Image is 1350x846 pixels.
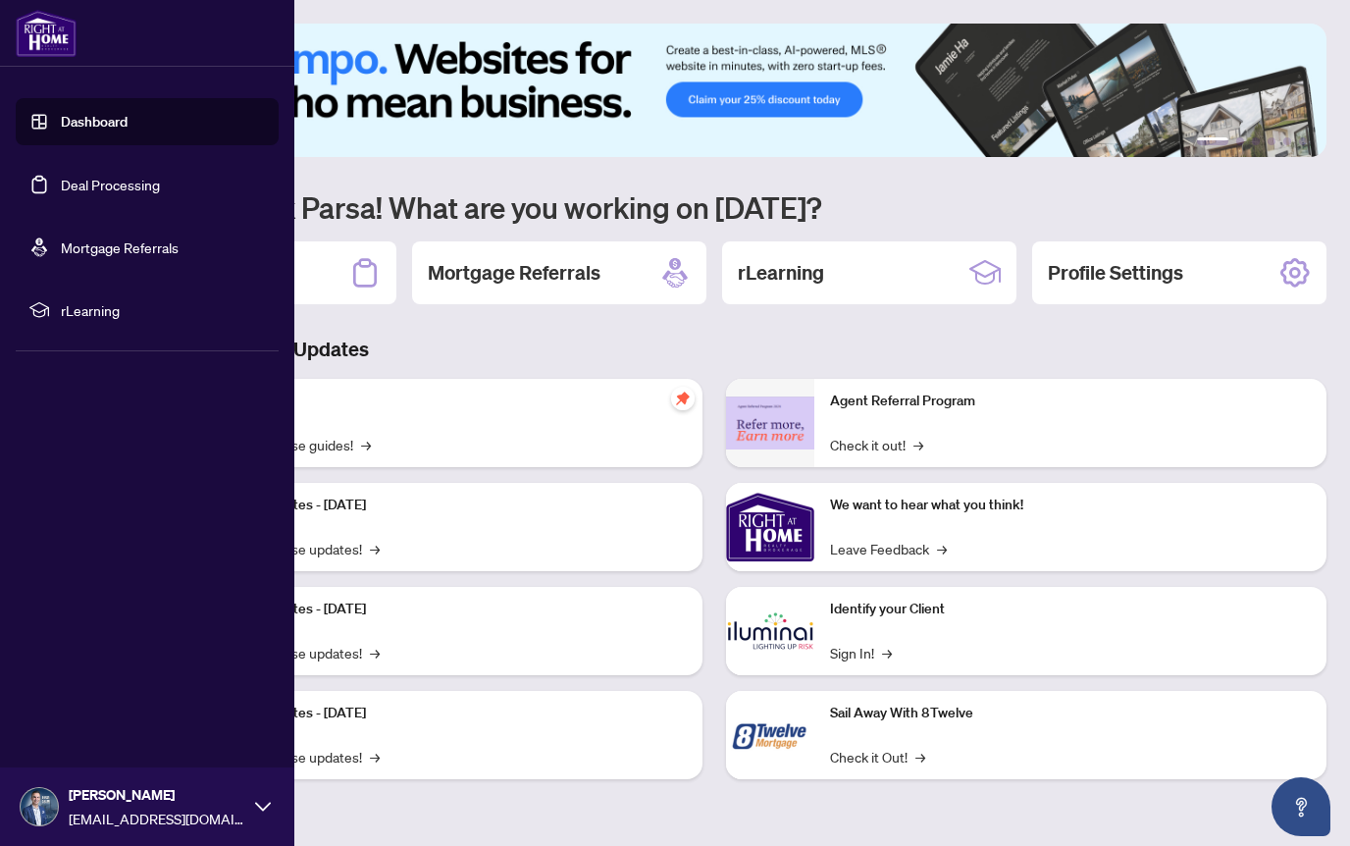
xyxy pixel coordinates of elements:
span: → [913,434,923,455]
span: [PERSON_NAME] [69,784,245,806]
h3: Brokerage & Industry Updates [102,336,1326,363]
img: logo [16,10,77,57]
p: Agent Referral Program [830,391,1311,412]
img: Profile Icon [21,788,58,825]
p: Identify your Client [830,599,1311,620]
img: Agent Referral Program [726,397,814,450]
span: → [370,538,380,559]
h2: rLearning [738,259,824,287]
a: Check it out!→ [830,434,923,455]
img: We want to hear what you think! [726,483,814,571]
p: Platform Updates - [DATE] [206,495,687,516]
button: 2 [1236,137,1244,145]
p: Self-Help [206,391,687,412]
button: 4 [1268,137,1275,145]
span: rLearning [61,299,265,321]
a: Dashboard [61,113,128,131]
span: → [915,746,925,767]
p: Platform Updates - [DATE] [206,703,687,724]
a: Leave Feedback→ [830,538,947,559]
button: Open asap [1272,777,1330,836]
span: → [937,538,947,559]
a: Sign In!→ [830,642,892,663]
p: We want to hear what you think! [830,495,1311,516]
span: pushpin [671,387,695,410]
p: Sail Away With 8Twelve [830,703,1311,724]
span: → [370,642,380,663]
button: 5 [1283,137,1291,145]
p: Platform Updates - [DATE] [206,599,687,620]
span: → [882,642,892,663]
h2: Mortgage Referrals [428,259,600,287]
h2: Profile Settings [1048,259,1183,287]
button: 1 [1197,137,1228,145]
span: → [361,434,371,455]
span: → [370,746,380,767]
h1: Welcome back Parsa! What are you working on [DATE]? [102,188,1326,226]
a: Mortgage Referrals [61,238,179,256]
a: Deal Processing [61,176,160,193]
img: Sail Away With 8Twelve [726,691,814,779]
button: 3 [1252,137,1260,145]
button: 6 [1299,137,1307,145]
a: Check it Out!→ [830,746,925,767]
img: Identify your Client [726,587,814,675]
img: Slide 0 [102,24,1326,157]
span: [EMAIL_ADDRESS][DOMAIN_NAME] [69,808,245,829]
